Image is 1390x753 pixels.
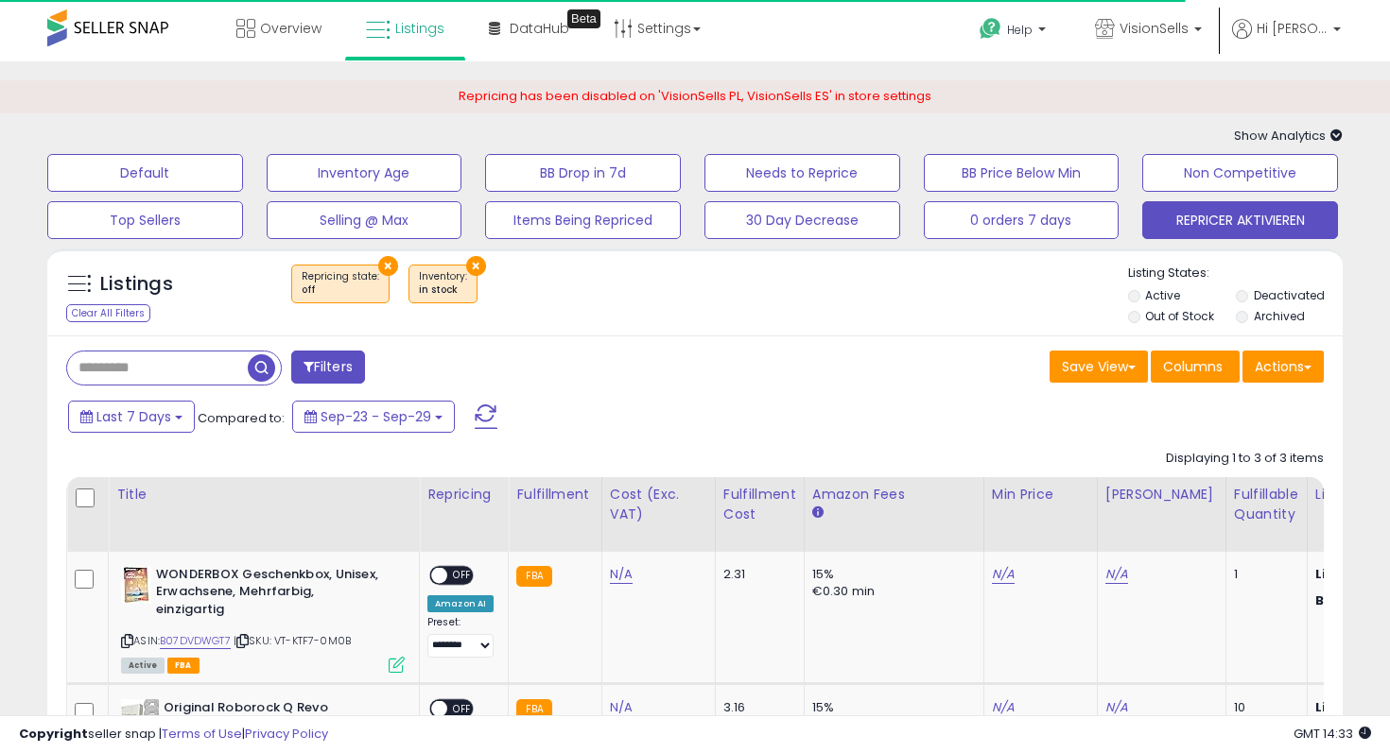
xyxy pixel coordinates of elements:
[167,658,200,674] span: FBA
[100,271,173,298] h5: Listings
[723,699,790,716] div: 3.16
[121,566,405,671] div: ASIN:
[419,269,467,298] span: Inventory :
[419,283,467,297] div: in stock
[610,485,707,524] div: Cost (Exc. VAT)
[1145,287,1180,303] label: Active
[610,565,633,584] a: N/A
[121,699,159,737] img: 5139btIlrQL._SL40_.jpg
[812,699,969,716] div: 15%
[485,201,681,239] button: Items Being Repriced
[395,19,444,38] span: Listings
[992,698,1015,717] a: N/A
[302,283,379,297] div: off
[485,154,681,192] button: BB Drop in 7d
[116,485,411,505] div: Title
[516,485,593,505] div: Fulfillment
[321,407,431,426] span: Sep-23 - Sep-29
[516,566,551,587] small: FBA
[1105,698,1128,717] a: N/A
[292,401,455,433] button: Sep-23 - Sep-29
[427,616,494,659] div: Preset:
[245,725,328,743] a: Privacy Policy
[1142,154,1338,192] button: Non Competitive
[447,700,478,716] span: OFF
[1257,19,1328,38] span: Hi [PERSON_NAME]
[1151,351,1240,383] button: Columns
[1105,485,1218,505] div: [PERSON_NAME]
[234,633,351,648] span: | SKU: VT-KTF7-0M0B
[1254,308,1305,324] label: Archived
[1254,287,1325,303] label: Deactivated
[516,699,551,720] small: FBA
[812,583,969,600] div: €0.30 min
[68,401,195,433] button: Last 7 Days
[378,256,398,276] button: ×
[267,154,462,192] button: Inventory Age
[812,505,824,522] small: Amazon Fees.
[610,698,633,717] a: N/A
[156,566,386,624] b: WONDERBOX Geschenkbox, Unisex, Erwachsene, Mehrfarbig, einzigartig
[1242,351,1324,383] button: Actions
[459,87,931,105] span: Repricing has been disabled on 'VisionSells PL, VisionSells ES' in store settings
[723,485,796,524] div: Fulfillment Cost
[96,407,171,426] span: Last 7 Days
[198,409,285,427] span: Compared to:
[291,351,365,384] button: Filters
[812,485,976,505] div: Amazon Fees
[47,201,243,239] button: Top Sellers
[812,566,969,583] div: 15%
[1234,127,1343,145] span: Show Analytics
[302,269,379,298] span: Repricing state :
[160,633,231,649] a: B07DVDWGT7
[260,19,321,38] span: Overview
[992,485,1089,505] div: Min Price
[567,9,600,28] div: Tooltip anchor
[19,726,328,744] div: seller snap | |
[162,725,242,743] a: Terms of Use
[1234,485,1299,524] div: Fulfillable Quantity
[164,699,393,739] b: Original Roborock Q Revo rotierende Wischpads (4-Set)
[964,3,1065,61] a: Help
[1120,19,1189,38] span: VisionSells
[979,17,1002,41] i: Get Help
[924,154,1120,192] button: BB Price Below Min
[704,154,900,192] button: Needs to Reprice
[1105,565,1128,584] a: N/A
[466,256,486,276] button: ×
[1142,201,1338,239] button: REPRICER AKTIVIEREN
[19,725,88,743] strong: Copyright
[1007,22,1033,38] span: Help
[427,595,494,612] div: Amazon AI
[1294,725,1371,743] span: 2025-10-8 14:33 GMT
[1234,566,1293,583] div: 1
[1234,699,1293,716] div: 10
[1163,357,1223,376] span: Columns
[121,566,151,604] img: 41PXSYcfu-L._SL40_.jpg
[47,154,243,192] button: Default
[267,201,462,239] button: Selling @ Max
[704,201,900,239] button: 30 Day Decrease
[723,566,790,583] div: 2.31
[427,485,500,505] div: Repricing
[1145,308,1214,324] label: Out of Stock
[121,658,165,674] span: All listings currently available for purchase on Amazon
[447,567,478,583] span: OFF
[510,19,569,38] span: DataHub
[66,304,150,322] div: Clear All Filters
[992,565,1015,584] a: N/A
[1050,351,1148,383] button: Save View
[1128,265,1344,282] p: Listing States:
[1232,19,1341,61] a: Hi [PERSON_NAME]
[924,201,1120,239] button: 0 orders 7 days
[1166,450,1324,468] div: Displaying 1 to 3 of 3 items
